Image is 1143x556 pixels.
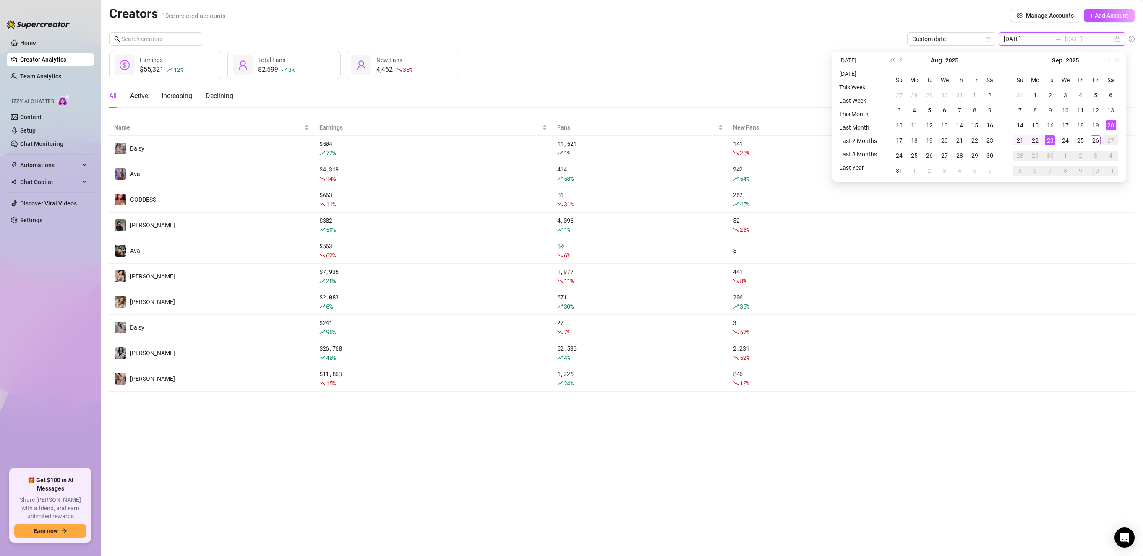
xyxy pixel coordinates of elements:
span: rise [557,150,563,156]
span: Custom date [912,33,990,45]
td: 2025-08-07 [952,103,967,118]
span: rise [319,150,325,156]
a: Settings [20,217,42,223]
div: 10 [1060,105,1070,115]
th: Fans [552,120,728,136]
td: 2025-09-09 [1043,103,1058,118]
div: 28 [955,151,965,161]
td: 2025-10-01 [1058,148,1073,163]
span: user [356,60,366,70]
a: Chat Monitoring [20,140,63,147]
span: fall [733,150,739,156]
td: 2025-08-14 [952,118,967,133]
span: user [238,60,248,70]
td: 2025-09-24 [1058,133,1073,148]
td: 2025-09-15 [1028,118,1043,133]
td: 2025-08-28 [952,148,967,163]
div: 6 [1030,166,1040,176]
div: 18 [1075,120,1086,130]
td: 2025-09-14 [1013,118,1028,133]
td: 2025-10-08 [1058,163,1073,178]
div: 10 [894,120,904,130]
span: info-circle [1129,36,1135,42]
div: 27 [939,151,950,161]
td: 2025-09-30 [1043,148,1058,163]
th: Sa [1103,73,1118,88]
img: Daisy [115,143,126,154]
td: 2025-09-13 [1103,103,1118,118]
div: 11 [1106,166,1116,176]
span: 54 % [740,174,749,182]
div: 24 [1060,135,1070,145]
td: 2025-10-02 [1073,148,1088,163]
img: Sadie [115,347,126,359]
td: 2025-08-19 [922,133,937,148]
td: 2025-08-26 [922,148,937,163]
input: End date [1065,34,1113,44]
li: [DATE] [836,55,880,65]
span: calendar [986,36,991,42]
td: 2025-07-29 [922,88,937,103]
span: fall [557,201,563,207]
th: We [937,73,952,88]
td: 2025-08-09 [982,103,997,118]
div: 9 [1075,166,1086,176]
span: 35 % [403,65,412,73]
div: 8 [1030,105,1040,115]
span: New Fans [733,123,969,132]
div: 22 [970,135,980,145]
span: Automations [20,158,80,172]
span: + Add Account [1090,12,1128,19]
td: 2025-07-30 [937,88,952,103]
li: Last 2 Months [836,136,880,146]
div: 13 [939,120,950,130]
li: This Month [836,109,880,119]
div: $ 504 [319,139,547,158]
td: 2025-08-30 [982,148,997,163]
button: Last year (Control + left) [887,52,897,69]
div: 5 [970,166,980,176]
div: 4,462 [376,65,412,75]
span: GODDESS [130,196,156,203]
span: 45 % [740,200,749,208]
div: 11 [1075,105,1086,115]
div: 31 [1015,90,1025,100]
td: 2025-08-01 [967,88,982,103]
td: 2025-10-05 [1013,163,1028,178]
input: Search creators [122,34,190,44]
div: 26 [924,151,934,161]
td: 2025-08-08 [967,103,982,118]
div: 81 [557,190,723,209]
span: fall [319,201,325,207]
td: 2025-09-10 [1058,103,1073,118]
div: 242 [733,165,976,183]
td: 2025-08-17 [892,133,907,148]
td: 2025-08-04 [907,103,922,118]
td: 2025-09-27 [1103,133,1118,148]
div: 10 [1091,166,1101,176]
div: 7 [1045,166,1055,176]
div: 141 [733,139,976,158]
div: 30 [939,90,950,100]
div: 20 [1106,120,1116,130]
img: AI Chatter [57,94,70,107]
div: 11 [909,120,919,130]
span: fall [319,176,325,182]
div: 82,599 [258,65,295,75]
td: 2025-09-03 [937,163,952,178]
div: 3 [894,105,904,115]
div: 3 [939,166,950,176]
td: 2025-10-10 [1088,163,1103,178]
div: $ 382 [319,216,547,234]
a: Home [20,39,36,46]
li: Last Month [836,122,880,133]
img: Anna [115,219,126,231]
td: 2025-09-25 [1073,133,1088,148]
td: 2025-10-04 [1103,148,1118,163]
div: 24 [894,151,904,161]
li: [DATE] [836,69,880,79]
td: 2025-09-07 [1013,103,1028,118]
a: Setup [20,127,36,134]
td: 2025-07-28 [907,88,922,103]
img: GODDESS [115,194,126,205]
